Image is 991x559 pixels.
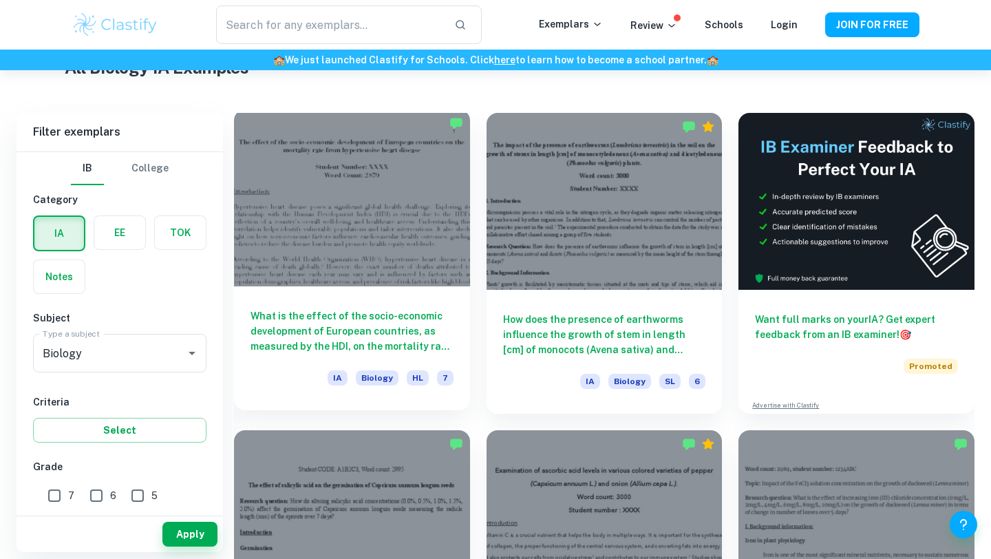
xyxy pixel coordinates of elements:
[437,370,454,386] span: 7
[251,308,454,354] h6: What is the effect of the socio-economic development of European countries, as measured by the HD...
[407,370,429,386] span: HL
[216,6,443,44] input: Search for any exemplars...
[110,488,116,503] span: 6
[682,437,696,451] img: Marked
[689,374,705,389] span: 6
[33,310,206,326] h6: Subject
[705,19,743,30] a: Schools
[33,459,206,474] h6: Grade
[34,260,85,293] button: Notes
[234,113,470,414] a: What is the effect of the socio-economic development of European countries, as measured by the HD...
[899,329,911,340] span: 🎯
[771,19,798,30] a: Login
[34,217,84,250] button: IA
[71,152,104,185] button: IB
[494,54,515,65] a: here
[701,437,715,451] div: Premium
[503,312,706,357] h6: How does the presence of earthworms influence the growth of stem in length [cm] of monocots (Aven...
[33,418,206,443] button: Select
[43,328,100,339] label: Type a subject
[752,401,819,410] a: Advertise with Clastify
[904,359,958,374] span: Promoted
[825,12,919,37] button: JOIN FOR FREE
[155,216,206,249] button: TOK
[17,113,223,151] h6: Filter exemplars
[356,370,398,386] span: Biology
[71,152,169,185] div: Filter type choice
[449,116,463,130] img: Marked
[162,522,217,547] button: Apply
[738,113,974,414] a: Want full marks on yourIA? Get expert feedback from an IB examiner!PromotedAdvertise with Clastify
[3,52,988,67] h6: We just launched Clastify for Schools. Click to learn how to become a school partner.
[449,437,463,451] img: Marked
[131,152,169,185] button: College
[328,370,348,386] span: IA
[630,18,677,33] p: Review
[68,488,74,503] span: 7
[755,312,958,342] h6: Want full marks on your IA ? Get expert feedback from an IB examiner!
[682,120,696,134] img: Marked
[151,488,158,503] span: 5
[33,394,206,410] h6: Criteria
[738,113,974,290] img: Thumbnail
[72,11,159,39] img: Clastify logo
[487,113,723,414] a: How does the presence of earthworms influence the growth of stem in length [cm] of monocots (Aven...
[608,374,651,389] span: Biology
[580,374,600,389] span: IA
[94,216,145,249] button: EE
[539,17,603,32] p: Exemplars
[707,54,718,65] span: 🏫
[33,192,206,207] h6: Category
[659,374,681,389] span: SL
[182,344,202,363] button: Open
[950,511,977,538] button: Help and Feedback
[954,437,968,451] img: Marked
[701,120,715,134] div: Premium
[273,54,285,65] span: 🏫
